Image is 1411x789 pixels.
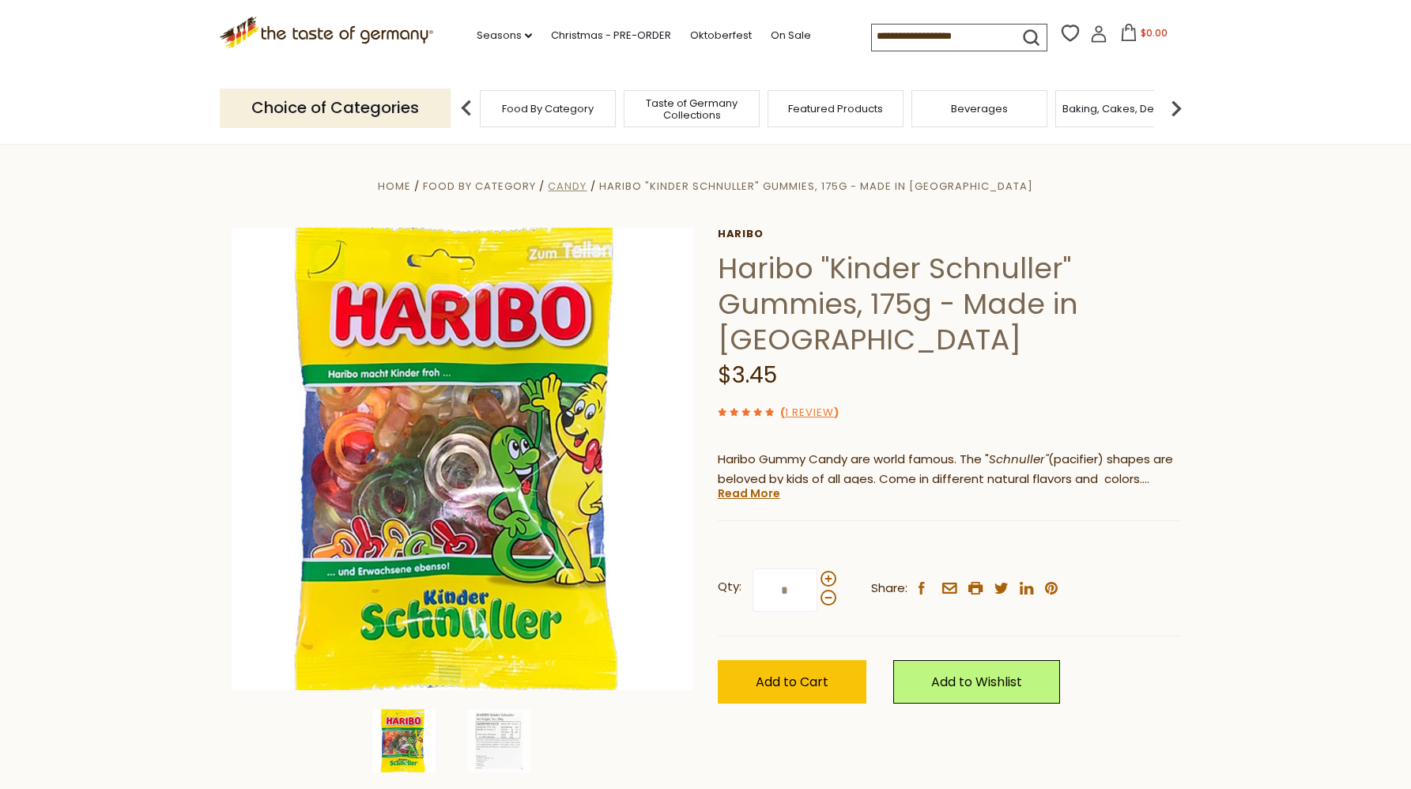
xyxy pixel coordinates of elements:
[893,660,1060,704] a: Add to Wishlist
[951,103,1008,115] a: Beverages
[690,27,752,44] a: Oktoberfest
[467,709,530,772] img: Haribo "Kinder Schnuller" Gummies, 175g - Made in Germany
[451,92,482,124] img: previous arrow
[502,103,594,115] a: Food By Category
[756,673,828,691] span: Add to Cart
[753,568,817,612] input: Qty:
[599,179,1033,194] a: Haribo "Kinder Schnuller" Gummies, 175g - Made in [GEOGRAPHIC_DATA]
[372,709,436,772] img: Haribo "Kinder Schnuller" Gummies, 175g - Made in Germany
[220,89,451,127] p: Choice of Categories
[788,103,883,115] a: Featured Products
[477,27,532,44] a: Seasons
[548,179,587,194] a: Candy
[1141,26,1168,40] span: $0.00
[718,450,1180,489] p: Haribo Gummy Candy are world famous. The " (pacifier) shapes are beloved by kids of all ages. Com...
[1062,103,1185,115] a: Baking, Cakes, Desserts
[780,405,839,420] span: ( )
[423,179,536,194] a: Food By Category
[1111,24,1178,47] button: $0.00
[771,27,811,44] a: On Sale
[785,405,834,421] a: 1 Review
[718,660,866,704] button: Add to Cart
[989,451,1048,467] em: Schnuller"
[718,228,1180,240] a: Haribo
[628,97,755,121] a: Taste of Germany Collections
[871,579,907,598] span: Share:
[718,485,780,501] a: Read More
[718,577,741,597] strong: Qty:
[718,251,1180,357] h1: Haribo "Kinder Schnuller" Gummies, 175g - Made in [GEOGRAPHIC_DATA]
[551,27,671,44] a: Christmas - PRE-ORDER
[232,228,694,690] img: Haribo "Kinder Schnuller" Gummies, 175g - Made in Germany
[378,179,411,194] a: Home
[1160,92,1192,124] img: next arrow
[718,360,777,391] span: $3.45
